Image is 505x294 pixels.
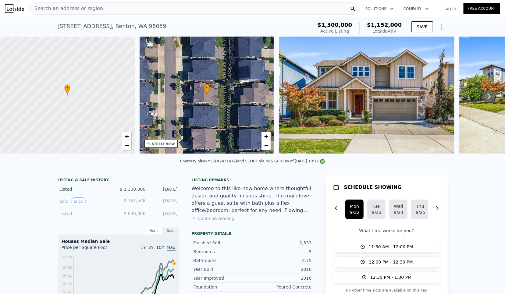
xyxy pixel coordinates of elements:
[120,187,146,192] span: $ 1,300,000
[317,22,352,28] span: $1,300,000
[192,215,235,221] button: Continue reading
[124,211,145,216] span: $ 649,900
[194,284,253,290] div: Foundation
[194,249,253,255] div: Bedrooms
[140,245,146,250] span: 1Y
[464,3,500,14] a: Free Account
[394,209,403,215] div: 9/24
[59,186,114,192] div: Listed
[194,266,253,272] div: Year Built
[145,227,162,235] div: Rent
[125,142,129,149] span: −
[253,257,312,264] div: 2.75
[369,244,413,250] span: 11:30 AM - 12:00 PM
[59,197,114,205] div: Sold
[333,241,440,253] button: 11:30 AM - 12:00 PM
[261,141,271,150] a: Zoom out
[361,3,399,14] button: Solutions
[394,203,403,209] div: Wed
[399,3,434,14] button: Company
[194,240,253,246] div: Finished Sqft
[253,249,312,255] div: 5
[264,133,268,140] span: +
[58,178,180,184] div: LISTING & SALE HISTORY
[389,200,407,219] button: Wed9/24
[350,209,359,215] div: 9/22
[436,21,448,33] button: Show Options
[411,21,433,32] button: SAVE
[204,84,210,95] div: •
[122,141,131,150] a: Zoom out
[30,5,103,12] span: Search an address or region
[320,29,349,34] span: Active Listing
[333,228,440,234] p: What time works for you?
[64,85,70,91] span: •
[333,287,440,294] p: No other time slots are available on this day
[192,178,314,182] div: Listing remarks
[253,266,312,272] div: 2016
[253,275,312,281] div: 2016
[63,289,72,293] tspan: $321
[124,198,145,203] span: $ 732,548
[63,273,72,278] tspan: $431
[151,186,178,192] div: [DATE]
[436,5,464,12] a: Log In
[63,281,72,285] tspan: $376
[264,142,268,149] span: −
[192,185,314,214] div: Welcome to this like-new home where thoughtful design and quality finishes shine. The main level ...
[253,284,312,290] div: Poured Concrete
[344,184,402,191] h1: SCHEDULE SHOWING
[367,200,386,219] button: Tue9/23
[253,240,312,246] div: 2,531
[192,231,314,236] div: Property details
[194,275,253,281] div: Year Improved
[320,159,325,164] img: NWMLS Logo
[333,256,440,268] button: 12:00 PM - 12:30 PM
[345,200,364,219] button: Mon9/22
[167,245,176,251] span: Max
[152,142,175,146] div: STREET VIEW
[411,200,429,219] button: Thu9/25
[58,22,166,30] div: [STREET_ADDRESS] , Renton , WA 98059
[367,28,402,34] div: Lotside ARV
[372,203,381,209] div: Tue
[5,4,24,13] img: Lotside
[122,132,131,141] a: Zoom in
[372,209,381,215] div: 9/23
[279,37,454,154] img: Sale: 169716759 Parcel: 98357242
[367,22,402,28] span: $1,152,000
[63,265,72,270] tspan: $486
[194,257,253,264] div: Bathrooms
[350,203,359,209] div: Mon
[180,159,325,163] div: Courtesy of NWMLS (#2431417) and SCOUT via MLS GRID as of [DATE] 10:12
[62,244,119,254] div: Price per Square Foot
[63,255,72,259] tspan: $558
[204,85,210,91] span: •
[370,274,412,280] span: 12:30 PM - 1:00 PM
[64,84,70,95] div: •
[151,211,178,217] div: [DATE]
[156,245,164,250] span: 10Y
[416,209,425,215] div: 9/25
[162,227,180,235] div: Sale
[416,203,425,209] div: Thu
[62,238,176,244] div: Houses Median Sale
[151,197,178,205] div: [DATE]
[333,271,440,283] button: 12:30 PM - 1:00 PM
[148,245,154,250] span: 3Y
[59,211,114,217] div: Listed
[71,197,86,205] button: View historical data
[369,259,413,265] span: 12:00 PM - 12:30 PM
[125,133,129,140] span: +
[261,132,271,141] a: Zoom in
